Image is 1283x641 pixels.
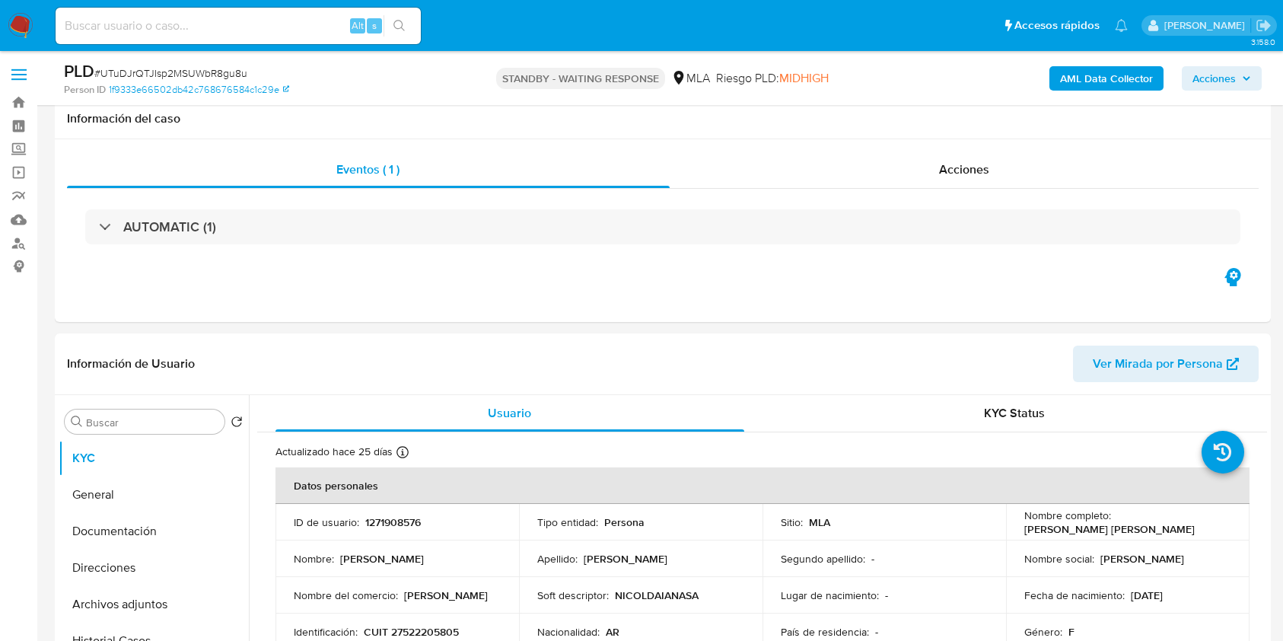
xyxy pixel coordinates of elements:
p: Segundo apellido : [781,552,865,566]
p: Nacionalidad : [537,625,600,639]
button: Documentación [59,513,249,550]
span: Riesgo PLD: [716,70,829,87]
p: Nombre completo : [1024,509,1111,522]
p: [PERSON_NAME] [340,552,424,566]
p: Género : [1024,625,1062,639]
p: STANDBY - WAITING RESPONSE [496,68,665,89]
button: AML Data Collector [1049,66,1164,91]
p: AR [606,625,619,639]
th: Datos personales [275,467,1250,504]
input: Buscar [86,416,218,429]
span: KYC Status [984,404,1045,422]
p: F [1068,625,1074,639]
p: - [875,625,878,639]
p: CUIT 27522205805 [364,625,459,639]
b: AML Data Collector [1060,66,1153,91]
p: Apellido : [537,552,578,566]
p: Nombre social : [1024,552,1094,566]
p: Actualizado hace 25 días [275,445,393,459]
p: Persona [604,515,645,529]
span: # UTuDJrQTJIsp2MSUWbR8gu8u [94,65,247,81]
p: [PERSON_NAME] [1100,552,1184,566]
button: Buscar [71,416,83,428]
input: Buscar usuario o caso... [56,16,421,36]
a: Notificaciones [1115,19,1128,32]
span: MIDHIGH [779,69,829,87]
p: ID de usuario : [294,515,359,529]
p: NICOLDAIANASA [615,588,699,602]
span: Alt [352,18,364,33]
span: s [372,18,377,33]
p: Nombre : [294,552,334,566]
p: - [871,552,874,566]
span: Acciones [1192,66,1236,91]
p: [PERSON_NAME] [404,588,488,602]
div: AUTOMATIC (1) [85,209,1240,244]
button: KYC [59,440,249,477]
p: - [885,588,888,602]
h3: AUTOMATIC (1) [123,218,216,235]
div: MLA [671,70,710,87]
span: Accesos rápidos [1014,18,1100,33]
p: 1271908576 [365,515,421,529]
span: Usuario [488,404,531,422]
button: search-icon [384,15,415,37]
button: Volver al orden por defecto [231,416,243,432]
p: Tipo entidad : [537,515,598,529]
p: Lugar de nacimiento : [781,588,879,602]
button: Ver Mirada por Persona [1073,346,1259,382]
p: [PERSON_NAME] [584,552,667,566]
p: País de residencia : [781,625,869,639]
p: Identificación : [294,625,358,639]
a: Salir [1256,18,1272,33]
a: 1f9333e66502db42c768676584c1c29e [109,83,289,97]
p: MLA [809,515,830,529]
h1: Información de Usuario [67,356,195,372]
p: Fecha de nacimiento : [1024,588,1125,602]
span: Acciones [939,161,989,178]
p: Nombre del comercio : [294,588,398,602]
button: Archivos adjuntos [59,586,249,623]
span: Ver Mirada por Persona [1093,346,1223,382]
button: Direcciones [59,550,249,586]
p: juanbautista.fernandez@mercadolibre.com [1164,18,1250,33]
h1: Información del caso [67,111,1259,126]
b: Person ID [64,83,106,97]
p: [PERSON_NAME] [PERSON_NAME] [1024,522,1195,536]
p: Soft descriptor : [537,588,609,602]
button: Acciones [1182,66,1262,91]
button: General [59,477,249,513]
b: PLD [64,59,94,83]
p: Sitio : [781,515,803,529]
p: [DATE] [1131,588,1163,602]
span: Eventos ( 1 ) [336,161,400,178]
